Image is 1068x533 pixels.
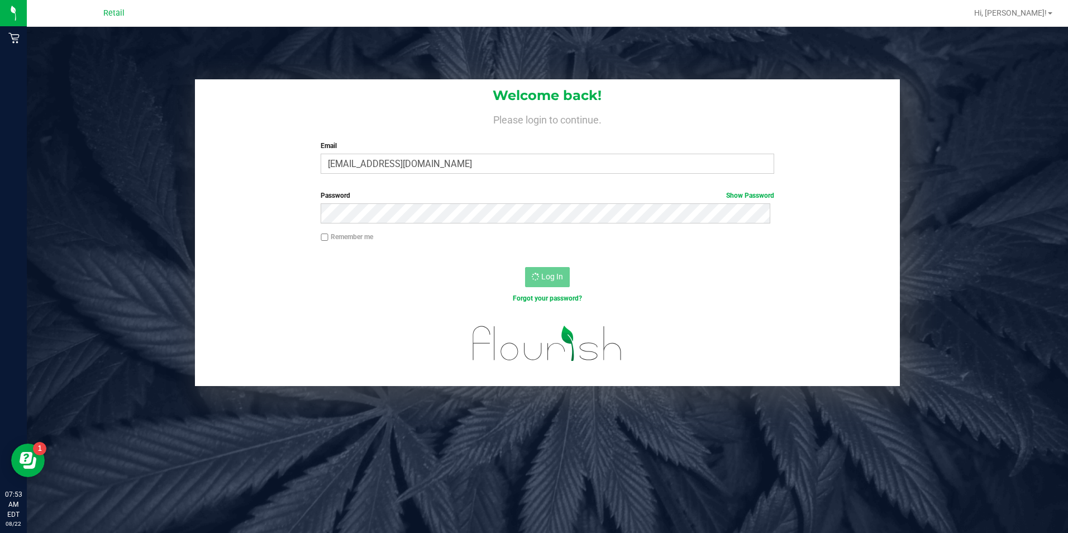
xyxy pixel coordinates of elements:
[5,520,22,528] p: 08/22
[33,442,46,455] iframe: Resource center unread badge
[8,32,20,44] inline-svg: Retail
[541,272,563,281] span: Log In
[195,88,900,103] h1: Welcome back!
[513,294,582,302] a: Forgot your password?
[726,192,774,199] a: Show Password
[11,444,45,477] iframe: Resource center
[5,489,22,520] p: 07:53 AM EDT
[195,112,900,125] h4: Please login to continue.
[974,8,1047,17] span: Hi, [PERSON_NAME]!
[459,315,636,372] img: flourish_logo.svg
[321,192,350,199] span: Password
[321,232,373,242] label: Remember me
[321,141,774,151] label: Email
[321,234,328,241] input: Remember me
[525,267,570,287] button: Log In
[103,8,125,18] span: Retail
